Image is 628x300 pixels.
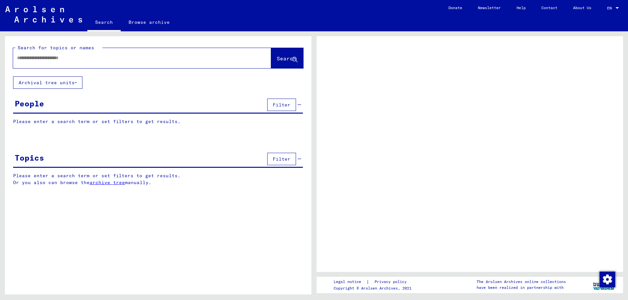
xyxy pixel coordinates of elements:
span: Filter [273,156,290,162]
p: The Arolsen Archives online collections [477,279,566,285]
span: Search [277,55,296,62]
button: Archival tree units [13,76,82,89]
p: Please enter a search term or set filters to get results. [13,118,303,125]
button: Filter [267,99,296,111]
a: Privacy policy [369,278,414,285]
div: Topics [15,152,44,164]
p: Please enter a search term or set filters to get results. Or you also can browse the manually. [13,172,303,186]
p: Copyright © Arolsen Archives, 2021 [334,285,414,291]
img: Arolsen_neg.svg [5,6,82,23]
a: Search [87,14,121,31]
div: | [334,278,414,285]
button: Filter [267,153,296,165]
p: have been realized in partnership with [477,285,566,291]
a: Legal notice [334,278,366,285]
img: yv_logo.png [592,276,616,293]
a: Browse archive [121,14,178,30]
span: Filter [273,102,290,108]
div: People [15,98,44,109]
button: Search [271,48,303,68]
span: EN [607,6,614,10]
mat-label: Search for topics or names [18,45,94,51]
img: Change consent [600,272,615,287]
a: archive tree [90,180,125,185]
